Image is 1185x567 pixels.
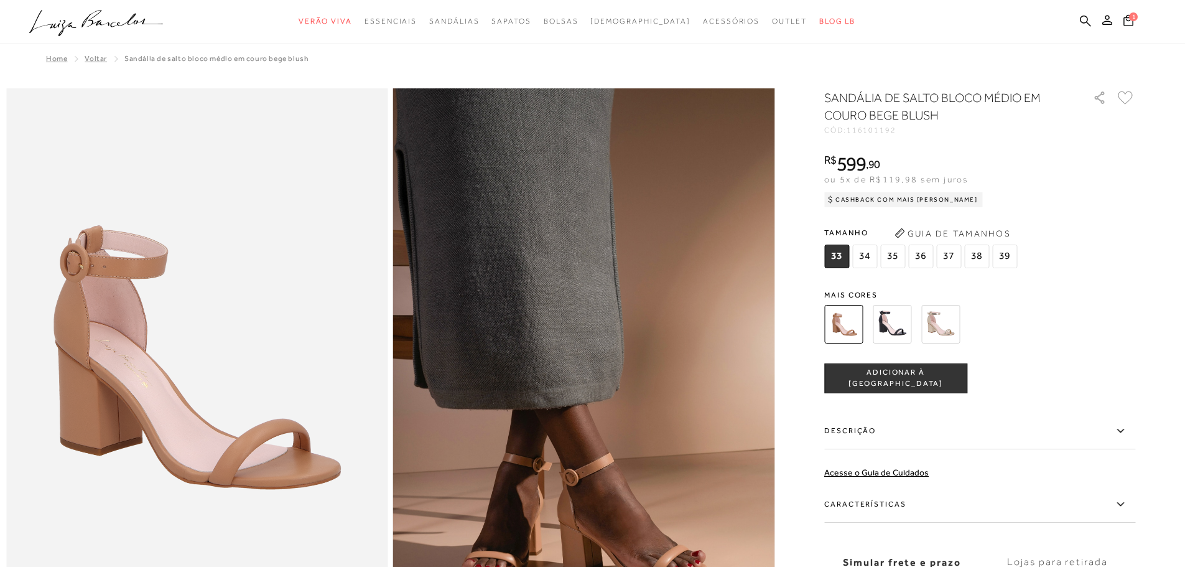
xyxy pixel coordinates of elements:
[824,174,968,184] span: ou 5x de R$119,98 sem juros
[429,10,479,33] a: categoryNavScreenReaderText
[429,17,479,26] span: Sandálias
[819,17,855,26] span: BLOG LB
[824,89,1057,124] h1: SANDÁLIA DE SALTO BLOCO MÉDIO EM COURO BEGE BLUSH
[824,413,1135,449] label: Descrição
[921,305,960,344] img: SANDÁLIA DE SALTO BLOCO MÉDIO METALIZADO DOURADO
[837,152,866,175] span: 599
[1120,14,1137,30] button: 1
[824,223,1020,242] span: Tamanho
[824,305,863,344] img: SANDÁLIA DE SALTO BLOCO MÉDIO EM COURO BEGE BLUSH
[936,245,961,268] span: 37
[824,245,849,268] span: 33
[85,54,107,63] a: Voltar
[365,10,417,33] a: categoryNavScreenReaderText
[124,54,309,63] span: SANDÁLIA DE SALTO BLOCO MÉDIO EM COURO BEGE BLUSH
[873,305,911,344] img: SANDÁLIA DE SALTO BLOCO MÉDIO EM COURO PRETO
[703,10,760,33] a: categoryNavScreenReaderText
[819,10,855,33] a: BLOG LB
[992,245,1017,268] span: 39
[866,159,880,170] i: ,
[365,17,417,26] span: Essenciais
[824,291,1135,299] span: Mais cores
[590,17,690,26] span: [DEMOGRAPHIC_DATA]
[868,157,880,171] span: 90
[825,367,967,389] span: ADICIONAR À [GEOGRAPHIC_DATA]
[491,10,531,33] a: categoryNavScreenReaderText
[824,363,967,393] button: ADICIONAR À [GEOGRAPHIC_DATA]
[703,17,760,26] span: Acessórios
[772,17,807,26] span: Outlet
[46,54,67,63] a: Home
[544,17,579,26] span: Bolsas
[1129,12,1138,21] span: 1
[964,245,989,268] span: 38
[491,17,531,26] span: Sapatos
[824,192,983,207] div: Cashback com Mais [PERSON_NAME]
[299,17,352,26] span: Verão Viva
[880,245,905,268] span: 35
[299,10,352,33] a: categoryNavScreenReaderText
[824,467,929,477] a: Acesse o Guia de Cuidados
[772,10,807,33] a: categoryNavScreenReaderText
[590,10,690,33] a: noSubCategoriesText
[824,487,1135,523] label: Características
[852,245,877,268] span: 34
[824,126,1073,134] div: CÓD:
[847,126,896,134] span: 116101192
[890,223,1015,243] button: Guia de Tamanhos
[544,10,579,33] a: categoryNavScreenReaderText
[824,154,837,166] i: R$
[908,245,933,268] span: 36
